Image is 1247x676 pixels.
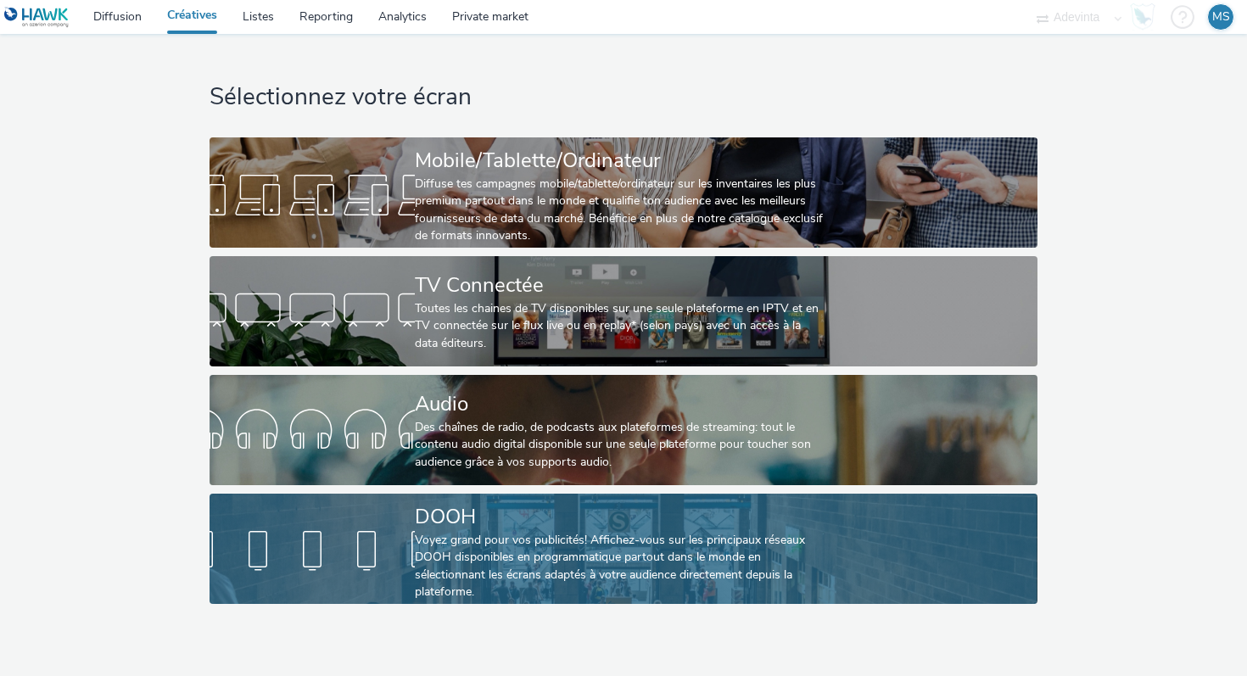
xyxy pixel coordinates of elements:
[210,256,1037,366] a: TV ConnectéeToutes les chaines de TV disponibles sur une seule plateforme en IPTV et en TV connec...
[210,81,1037,114] h1: Sélectionnez votre écran
[415,502,825,532] div: DOOH
[210,375,1037,485] a: AudioDes chaînes de radio, de podcasts aux plateformes de streaming: tout le contenu audio digita...
[415,389,825,419] div: Audio
[415,532,825,601] div: Voyez grand pour vos publicités! Affichez-vous sur les principaux réseaux DOOH disponibles en pro...
[415,300,825,352] div: Toutes les chaines de TV disponibles sur une seule plateforme en IPTV et en TV connectée sur le f...
[210,494,1037,604] a: DOOHVoyez grand pour vos publicités! Affichez-vous sur les principaux réseaux DOOH disponibles en...
[415,146,825,176] div: Mobile/Tablette/Ordinateur
[1130,3,1155,31] img: Hawk Academy
[210,137,1037,248] a: Mobile/Tablette/OrdinateurDiffuse tes campagnes mobile/tablette/ordinateur sur les inventaires le...
[1212,4,1230,30] div: MS
[4,7,70,28] img: undefined Logo
[415,271,825,300] div: TV Connectée
[1130,3,1162,31] a: Hawk Academy
[415,176,825,245] div: Diffuse tes campagnes mobile/tablette/ordinateur sur les inventaires les plus premium partout dan...
[415,419,825,471] div: Des chaînes de radio, de podcasts aux plateformes de streaming: tout le contenu audio digital dis...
